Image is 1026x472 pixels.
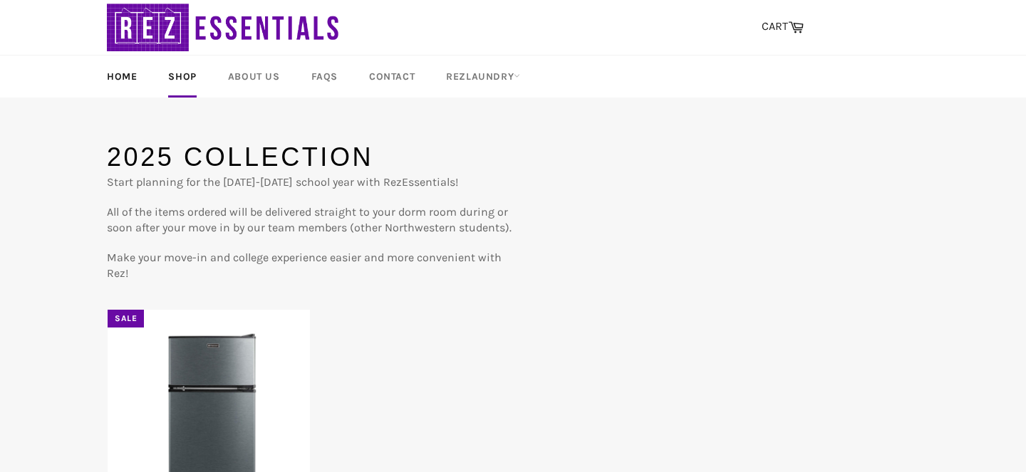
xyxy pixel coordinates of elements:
[432,56,534,98] a: RezLaundry
[755,12,811,42] a: CART
[107,174,513,190] p: Start planning for the [DATE]-[DATE] school year with RezEssentials!
[154,56,210,98] a: Shop
[107,204,513,236] p: All of the items ordered will be delivered straight to your dorm room during or soon after your m...
[108,310,144,327] div: Sale
[214,56,294,98] a: About Us
[297,56,352,98] a: FAQs
[107,140,513,175] h1: 2025 Collection
[93,56,151,98] a: Home
[355,56,429,98] a: Contact
[107,250,513,281] p: Make your move-in and college experience easier and more convenient with Rez!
